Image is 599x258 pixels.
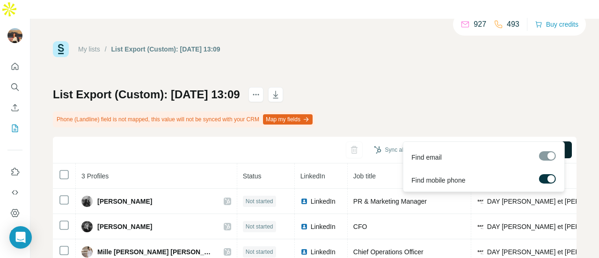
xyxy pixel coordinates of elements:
[81,172,109,180] span: 3 Profiles
[97,222,152,231] span: [PERSON_NAME]
[300,172,325,180] span: LinkedIn
[7,28,22,43] img: Avatar
[9,226,32,249] div: Open Intercom Messenger
[477,198,484,205] img: company-logo
[367,143,449,157] button: Sync all to HubSpot (3)
[411,153,442,162] span: Find email
[7,99,22,116] button: Enrich CSV
[263,114,313,125] button: Map my fields
[81,246,93,258] img: Avatar
[311,197,336,206] span: LinkedIn
[7,58,22,75] button: Quick start
[487,197,589,206] span: DAY [PERSON_NAME] et [PERSON_NAME]
[353,223,367,230] span: CFO
[487,222,589,231] span: DAY [PERSON_NAME] et [PERSON_NAME]
[411,176,465,185] span: Find mobile phone
[300,198,308,205] img: LinkedIn logo
[535,18,578,31] button: Buy credits
[300,248,308,256] img: LinkedIn logo
[300,223,308,230] img: LinkedIn logo
[477,223,484,230] img: company-logo
[81,221,93,232] img: Avatar
[507,19,519,30] p: 493
[53,87,240,102] h1: List Export (Custom): [DATE] 13:09
[353,198,427,205] span: PR & Marketing Manager
[7,79,22,96] button: Search
[353,172,376,180] span: Job title
[477,248,484,256] img: company-logo
[97,197,152,206] span: [PERSON_NAME]
[246,222,273,231] span: Not started
[7,205,22,221] button: Dashboard
[53,41,69,57] img: Surfe Logo
[7,184,22,201] button: Use Surfe API
[7,120,22,137] button: My lists
[81,196,93,207] img: Avatar
[246,197,273,206] span: Not started
[7,163,22,180] button: Use Surfe on LinkedIn
[105,44,107,54] li: /
[311,222,336,231] span: LinkedIn
[111,44,220,54] div: List Export (Custom): [DATE] 13:09
[353,248,424,256] span: Chief Operations Officer
[97,247,214,257] span: Mille [PERSON_NAME] [PERSON_NAME]
[311,247,336,257] span: LinkedIn
[78,45,100,53] a: My lists
[487,247,589,257] span: DAY [PERSON_NAME] et [PERSON_NAME]
[243,172,262,180] span: Status
[474,19,486,30] p: 927
[248,87,263,102] button: actions
[246,248,273,256] span: Not started
[53,111,314,127] div: Phone (Landline) field is not mapped, this value will not be synced with your CRM
[7,225,22,242] button: Feedback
